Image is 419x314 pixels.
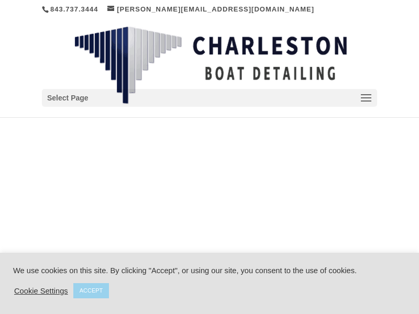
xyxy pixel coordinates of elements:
a: 843.737.3444 [50,5,98,13]
a: [PERSON_NAME][EMAIL_ADDRESS][DOMAIN_NAME] [107,5,314,13]
a: ACCEPT [73,283,109,298]
div: We use cookies on this site. By clicking "Accept", or using our site, you consent to the use of c... [13,266,406,275]
span: Select Page [47,92,89,104]
a: Cookie Settings [14,286,68,296]
img: Charleston Boat Detailing [74,26,347,105]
